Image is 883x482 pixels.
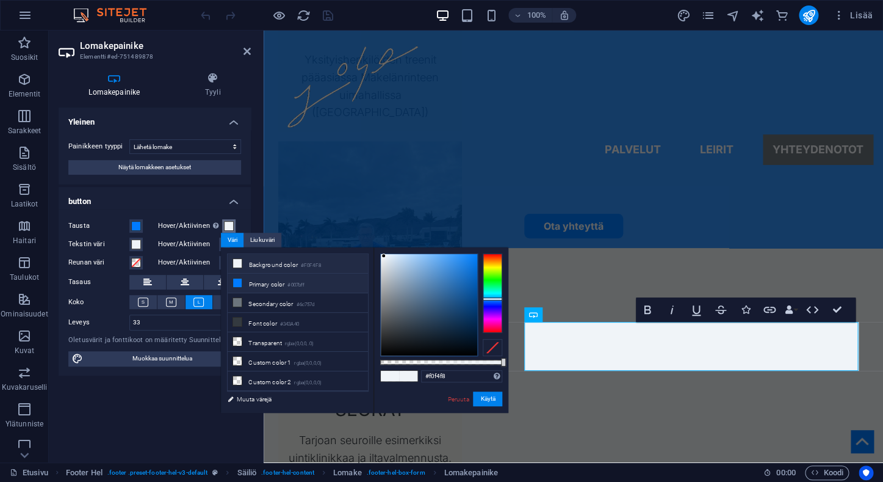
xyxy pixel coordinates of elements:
button: navigator [726,8,740,23]
button: Napsauta tästä poistuaksesi esikatselutilasta ja jatkaaksesi muokkaamista [272,8,286,23]
p: Suosikit [11,53,38,62]
p: Ylätunniste [5,419,43,429]
button: Data Bindings [782,298,799,322]
div: Liukuväri [244,233,281,247]
button: text_generator [750,8,765,23]
span: Napsauta valitaksesi. Kaksoisnapsauta muokataksesi [66,466,103,480]
small: rgba(0,0,0,.0) [285,340,314,348]
i: Julkaise [801,9,815,23]
button: Italic (⌘I) [660,298,683,322]
div: Clear Color Selection [483,339,502,356]
span: Muokkaa suunnittelua [87,351,237,366]
span: Lisää [833,9,873,21]
button: Näytä lomakkeen asetukset [68,160,241,175]
h3: Elementti #ed-751489878 [80,51,226,62]
label: Tausta [68,219,129,233]
label: Reunan väri [68,255,129,270]
h6: 100% [527,8,546,23]
button: publish [799,5,818,25]
span: #f0f4f8 [381,371,399,381]
p: Kuvakaruselli [2,382,47,392]
small: #F0F4F8 [301,261,321,270]
label: Koko [68,295,129,310]
span: Napsauta valitaksesi. Kaksoisnapsauta muokataksesi [333,466,362,480]
i: Tekstigeneraattori [750,9,764,23]
a: Muuta värejä [221,392,362,407]
label: Tekstin väri [68,237,129,252]
label: Hover/Aktiivinen [158,237,219,252]
p: Sisältö [13,162,36,172]
i: Lataa sivu uudelleen [297,9,311,23]
button: Lisää [828,5,878,25]
h6: Istunnon aika [763,466,796,480]
label: Leveys [68,319,129,326]
p: Taulukot [10,272,39,282]
div: Väri [221,233,243,247]
nav: breadcrumb [66,466,498,480]
i: Koon muuttuessa säädä zoomaustaso automaattisesti sopimaan valittuun laitteeseen. [558,10,569,21]
i: Sivut (Ctrl+Alt+S) [701,9,715,23]
p: Kuvat [15,346,35,356]
h4: Yleinen [59,108,251,130]
button: Icons [733,298,757,322]
p: Elementit [9,89,40,99]
button: Usercentrics [859,466,873,480]
span: 00 00 [776,466,795,480]
span: Näytä lomakkeen asetukset [118,160,191,175]
button: Muokkaa suunnittelua [68,351,241,366]
span: #f0f4f8 [399,371,417,381]
small: rgba(0,0,0,0) [294,379,322,387]
button: Bold (⌘B) [636,298,659,322]
label: Tasaus [68,275,129,290]
p: Ominaisuudet [1,309,48,319]
button: Strikethrough [709,298,732,322]
a: Peruuta [446,395,470,404]
button: Underline (⌘U) [685,298,708,322]
li: Font color [228,313,368,332]
i: Tämä elementti on mukautettava esiasetus [212,469,218,476]
span: Napsauta valitaksesi. Kaksoisnapsauta muokataksesi [237,466,256,480]
li: Background color [228,254,368,274]
p: Laatikot [11,199,38,209]
p: Sarakkeet [8,126,41,136]
small: #6c757d [297,301,315,309]
button: Käytä [473,392,502,406]
button: pages [701,8,716,23]
button: HTML [801,298,824,322]
li: Custom color 1 [228,352,368,371]
i: Ulkoasu (Ctrl+Alt+Y) [677,9,691,23]
button: 100% [508,8,552,23]
span: Napsauta valitaksesi. Kaksoisnapsauta muokataksesi [444,466,498,480]
div: Oletusvärit ja fonttikoot on määritetty Suunnittelussa. [68,335,241,346]
li: Secondary color [228,293,368,313]
h4: Lomakepainike [59,72,175,98]
button: commerce [774,8,789,23]
button: design [677,8,691,23]
label: Hover/Aktiivinen [158,219,223,233]
span: . footer-hel-box-form [367,466,425,480]
button: reload [296,8,311,23]
small: #007bff [287,281,305,290]
h4: button [59,187,251,209]
span: . footer .preset-footer-hel-v3-default [107,466,207,480]
label: Hover/Aktiivinen [158,255,219,270]
small: #343A40 [280,320,299,329]
i: Navigaattori [726,9,740,23]
button: Koodi [805,466,849,480]
p: Haitari [13,236,36,246]
small: rgba(0,0,0,0) [294,359,322,368]
label: Painikkeen tyyppi [68,139,129,154]
a: Napsauta peruuttaaksesi valinnan. Kaksoisnapsauta avataksesi Sivut [10,466,48,480]
li: Custom color 2 [228,371,368,391]
i: Kaupankäynti [774,9,788,23]
span: Koodi [810,466,843,480]
img: Editor Logo [70,8,162,23]
span: : [785,468,787,477]
button: Link [758,298,781,322]
li: Primary color [228,274,368,293]
button: Confirm (⌘+⏎) [825,298,848,322]
li: Transparent [228,332,368,352]
h2: Lomakepainike [80,40,251,51]
span: . footer-hel-content [261,466,314,480]
h4: Tyyli [175,72,251,98]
